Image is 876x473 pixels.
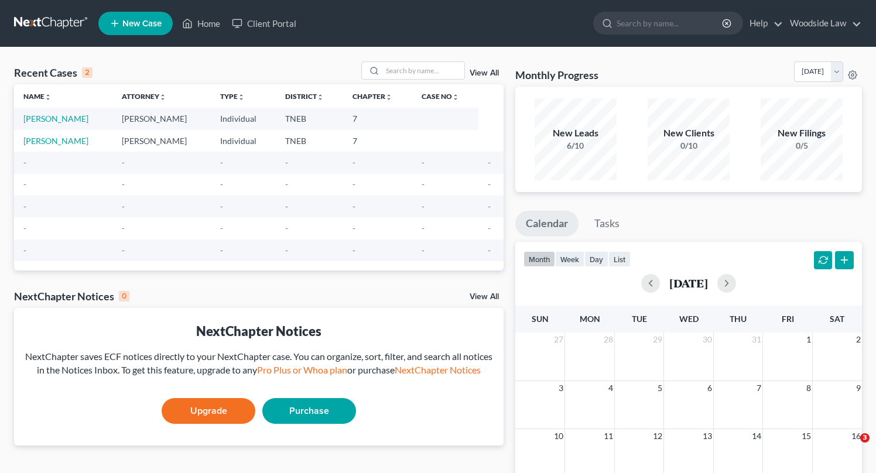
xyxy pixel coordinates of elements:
span: - [353,245,355,255]
span: Fri [782,314,794,324]
span: 8 [805,381,812,395]
span: 28 [603,333,614,347]
a: Pro Plus or Whoa plan [257,364,347,375]
td: TNEB [276,108,343,129]
td: 7 [343,108,412,129]
a: Upgrade [162,398,255,424]
span: - [23,157,26,167]
span: 11 [603,429,614,443]
span: - [122,223,125,233]
td: [PERSON_NAME] [112,130,211,152]
td: TNEB [276,130,343,152]
span: Mon [580,314,600,324]
a: Purchase [262,398,356,424]
span: - [353,223,355,233]
span: - [23,245,26,255]
span: - [220,157,223,167]
span: 15 [800,429,812,443]
span: 12 [652,429,663,443]
span: - [285,201,288,211]
a: [PERSON_NAME] [23,114,88,124]
i: unfold_more [159,94,166,101]
button: day [584,251,608,267]
i: unfold_more [45,94,52,101]
span: 1 [805,333,812,347]
span: - [422,201,425,211]
span: - [488,245,491,255]
a: Tasks [584,211,630,236]
span: 29 [652,333,663,347]
span: - [23,223,26,233]
span: - [220,179,223,189]
div: 0/10 [648,140,730,152]
span: - [353,201,355,211]
span: 6 [706,381,713,395]
a: Attorneyunfold_more [122,92,166,101]
span: - [220,245,223,255]
span: - [122,245,125,255]
div: 0/5 [761,140,843,152]
a: [PERSON_NAME] [23,136,88,146]
span: - [285,245,288,255]
a: Calendar [515,211,579,236]
div: 2 [82,67,93,78]
span: 2 [855,333,862,347]
span: 9 [855,381,862,395]
span: - [488,157,491,167]
div: New Leads [535,126,617,140]
a: Client Portal [226,13,302,34]
span: - [122,157,125,167]
span: Thu [730,314,747,324]
span: - [220,223,223,233]
i: unfold_more [385,94,392,101]
a: Woodside Law [784,13,861,34]
input: Search by name... [382,62,464,79]
span: Tue [632,314,647,324]
span: - [122,201,125,211]
a: NextChapter Notices [395,364,481,375]
span: Wed [679,314,699,324]
span: 4 [607,381,614,395]
span: 3 [557,381,564,395]
td: Individual [211,130,276,152]
a: Home [176,13,226,34]
span: - [422,245,425,255]
span: - [23,179,26,189]
td: 7 [343,130,412,152]
i: unfold_more [317,94,324,101]
span: - [353,179,355,189]
span: - [353,157,355,167]
span: 13 [702,429,713,443]
div: 6/10 [535,140,617,152]
div: Recent Cases [14,66,93,80]
span: 5 [656,381,663,395]
span: Sat [830,314,844,324]
a: Districtunfold_more [285,92,324,101]
span: 27 [553,333,564,347]
span: 31 [751,333,762,347]
div: 0 [119,291,129,301]
input: Search by name... [617,12,724,34]
span: 16 [850,429,862,443]
span: - [488,179,491,189]
div: New Clients [648,126,730,140]
div: New Filings [761,126,843,140]
iframe: Intercom live chat [836,433,864,461]
h3: Monthly Progress [515,68,598,82]
span: Sun [532,314,549,324]
span: - [23,201,26,211]
td: Individual [211,108,276,129]
span: 10 [553,429,564,443]
span: - [285,223,288,233]
div: NextChapter saves ECF notices directly to your NextChapter case. You can organize, sort, filter, ... [23,350,494,377]
span: - [488,201,491,211]
span: - [422,157,425,167]
td: [PERSON_NAME] [112,108,211,129]
button: month [523,251,555,267]
a: View All [470,69,499,77]
i: unfold_more [238,94,245,101]
i: unfold_more [452,94,459,101]
a: Help [744,13,783,34]
span: - [285,179,288,189]
button: week [555,251,584,267]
